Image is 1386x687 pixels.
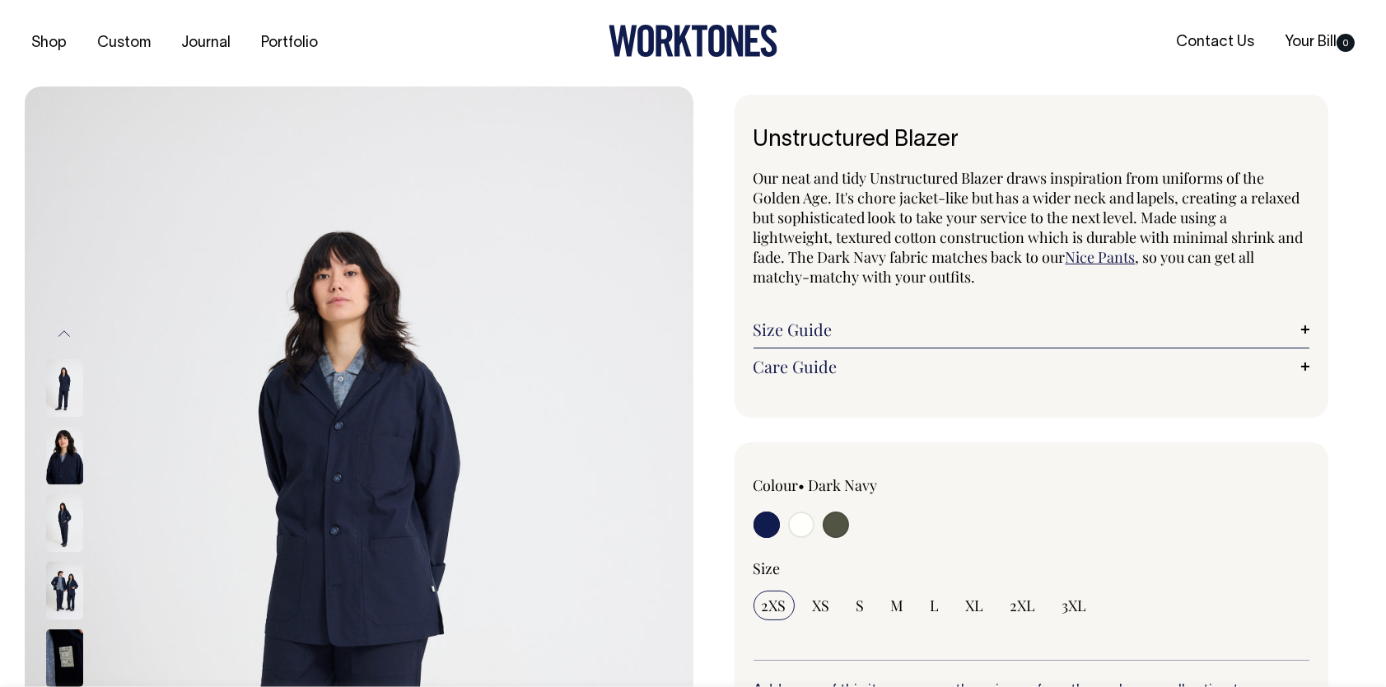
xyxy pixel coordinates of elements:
a: Custom [91,30,157,57]
span: , so you can get all matchy-matchy with your outfits. [754,247,1255,287]
span: L [931,596,940,615]
a: Shop [25,30,73,57]
img: dark-navy [46,494,83,552]
h1: Unstructured Blazer [754,128,1310,153]
button: Previous [52,315,77,353]
img: dark-navy [46,359,83,417]
img: dark-navy [46,629,83,687]
input: 2XS [754,591,795,620]
span: S [856,596,865,615]
input: XS [805,591,838,620]
span: 2XS [762,596,786,615]
span: XS [813,596,830,615]
a: Size Guide [754,320,1310,339]
span: • [799,475,805,495]
a: Journal [175,30,237,57]
span: M [891,596,904,615]
input: 3XL [1054,591,1095,620]
input: M [883,591,912,620]
input: S [848,591,873,620]
img: dark-navy [46,562,83,619]
a: Nice Pants [1066,247,1136,267]
input: 2XL [1002,591,1044,620]
span: 3XL [1062,596,1087,615]
div: Size [754,558,1310,578]
span: Our neat and tidy Unstructured Blazer draws inspiration from uniforms of the Golden Age. It's cho... [754,168,1304,267]
span: XL [966,596,984,615]
a: Portfolio [254,30,324,57]
span: 2XL [1010,596,1036,615]
input: L [922,591,948,620]
input: XL [958,591,992,620]
img: dark-navy [46,427,83,484]
a: Care Guide [754,357,1310,376]
label: Dark Navy [809,475,878,495]
span: 0 [1337,34,1355,52]
a: Your Bill0 [1278,29,1361,56]
div: Colour [754,475,976,495]
a: Contact Us [1169,29,1261,56]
